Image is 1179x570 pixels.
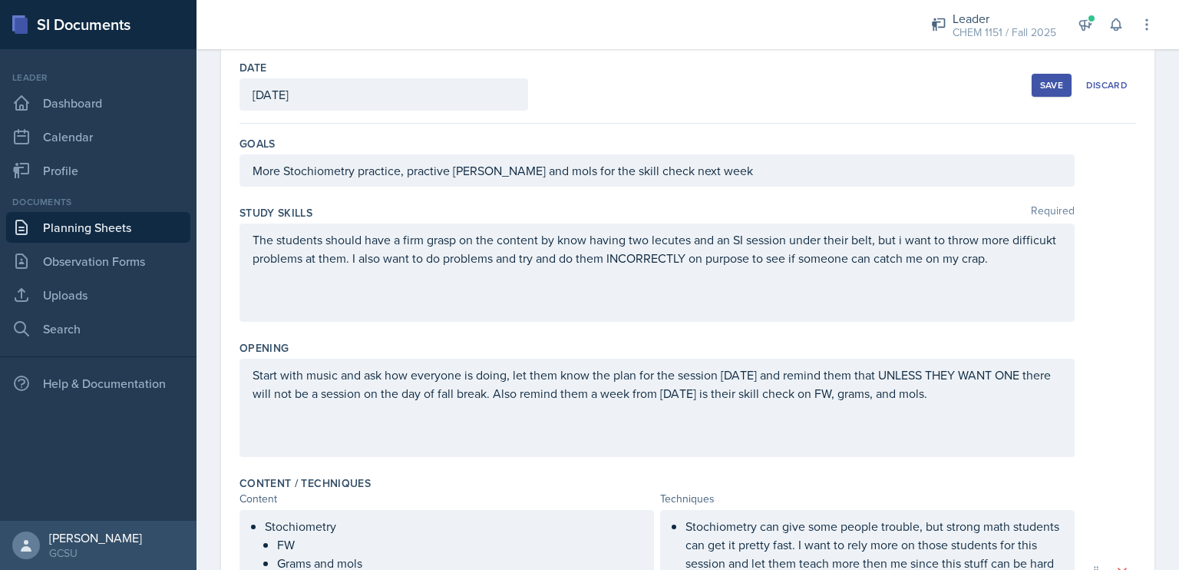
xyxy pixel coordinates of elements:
div: Discard [1086,79,1128,91]
label: Content / Techniques [239,476,371,491]
label: Study Skills [239,205,312,220]
a: Profile [6,155,190,186]
button: Discard [1078,74,1136,97]
div: [PERSON_NAME] [49,530,142,545]
div: Content [239,491,654,507]
p: Start with music and ask how everyone is doing, let them know the plan for the session [DATE] and... [253,366,1062,403]
p: More Stochiometry practice, practive [PERSON_NAME] and mols for the skill check next week [253,161,1062,180]
div: CHEM 1151 / Fall 2025 [953,25,1056,41]
div: Leader [953,9,1056,28]
a: Observation Forms [6,246,190,277]
div: Leader [6,71,190,85]
a: Calendar [6,121,190,152]
div: GCSU [49,545,142,561]
label: Date [239,60,266,75]
span: Required [1031,205,1075,220]
label: Goals [239,136,276,151]
a: Planning Sheets [6,212,190,243]
div: Documents [6,195,190,209]
div: Help & Documentation [6,368,190,399]
label: Opening [239,340,289,356]
p: The students should have a firm grasp on the content by know having two lecutes and an SI session... [253,230,1062,267]
div: Techniques [660,491,1075,507]
p: Stochiometry [265,517,641,535]
div: Save [1040,79,1063,91]
a: Dashboard [6,88,190,118]
a: Search [6,313,190,344]
p: FW [277,535,641,554]
a: Uploads [6,280,190,310]
button: Save [1032,74,1072,97]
